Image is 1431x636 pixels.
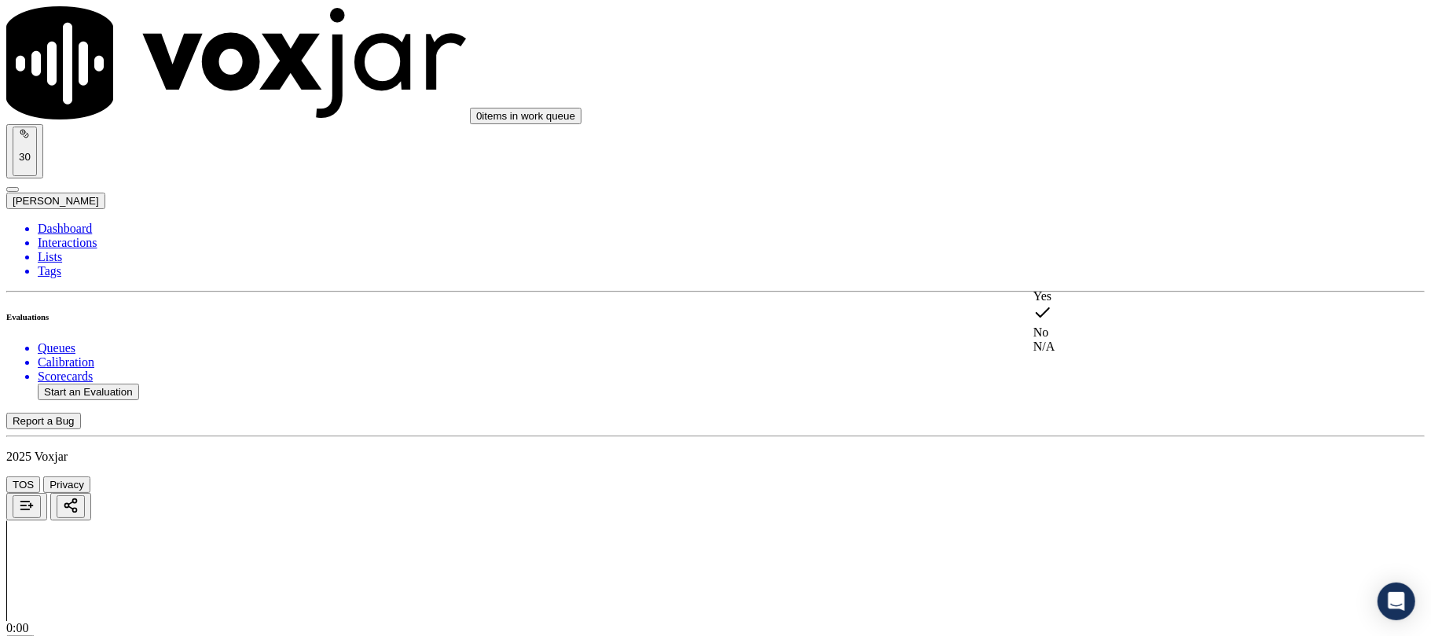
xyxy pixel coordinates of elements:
button: [PERSON_NAME] [6,193,105,209]
button: 30 [6,124,43,178]
button: 30 [13,127,37,176]
a: Tags [38,264,1425,278]
div: 0:00 [6,621,1425,635]
button: TOS [6,476,40,493]
a: Dashboard [38,222,1425,236]
button: Privacy [43,476,90,493]
a: Lists [38,250,1425,264]
a: Calibration [38,355,1425,369]
div: No [1033,303,1345,340]
span: [PERSON_NAME] [13,195,99,207]
img: voxjar logo [6,6,467,119]
div: N/A [1033,340,1345,354]
a: Queues [38,341,1425,355]
div: Yes [1033,289,1345,303]
a: Interactions [38,236,1425,250]
p: 2025 Voxjar [6,450,1425,464]
div: Open Intercom Messenger [1378,583,1415,620]
p: 30 [19,151,31,163]
h6: Evaluations [6,312,1425,322]
button: Report a Bug [6,413,81,429]
button: Start an Evaluation [38,384,139,400]
button: 0items in work queue [470,108,582,124]
a: Scorecards [38,369,1425,384]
